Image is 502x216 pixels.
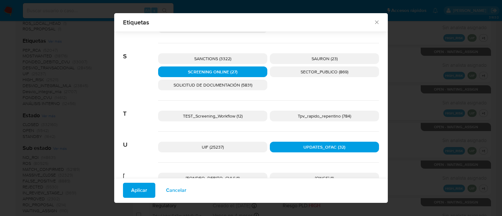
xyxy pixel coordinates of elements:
[158,173,267,183] div: [FONDEO_DEBITO_CVU] (1)
[298,113,351,119] span: Tpv_rapido_repentino (784)
[301,69,348,75] span: SECTOR_PUBLICO (869)
[374,19,379,25] button: Cerrar
[270,111,379,121] div: Tpv_rapido_repentino (784)
[158,66,267,77] div: SCREENING ONLINE (27)
[158,142,267,152] div: UIF (25237)
[166,183,186,197] span: Cancelar
[158,183,195,198] button: Cancelar
[174,82,252,88] span: SOLICITUD DE DOCUMENTACIÓN (5831)
[123,132,158,149] span: U
[270,173,379,183] div: [ONGS] (1)
[188,69,238,75] span: SCREENING ONLINE (27)
[312,55,338,62] span: SAURON (23)
[186,175,240,181] span: [FONDEO_DEBITO_CVU] (1)
[123,163,158,180] span: [
[158,111,267,121] div: TEST_Screening_Workflow (12)
[270,53,379,64] div: SAURON (23)
[131,183,147,197] span: Aplicar
[183,113,243,119] span: TEST_Screening_Workflow (12)
[270,142,379,152] div: UPDATES_OFAC (32)
[270,66,379,77] div: SECTOR_PUBLICO (869)
[123,43,158,60] span: S
[123,19,374,25] span: Etiquetas
[123,101,158,118] span: T
[194,55,231,62] span: SANCTIONS (3322)
[303,144,345,150] span: UPDATES_OFAC (32)
[202,144,224,150] span: UIF (25237)
[158,80,267,90] div: SOLICITUD DE DOCUMENTACIÓN (5831)
[315,175,334,181] span: [ONGS] (1)
[158,53,267,64] div: SANCTIONS (3322)
[123,183,155,198] button: Aplicar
